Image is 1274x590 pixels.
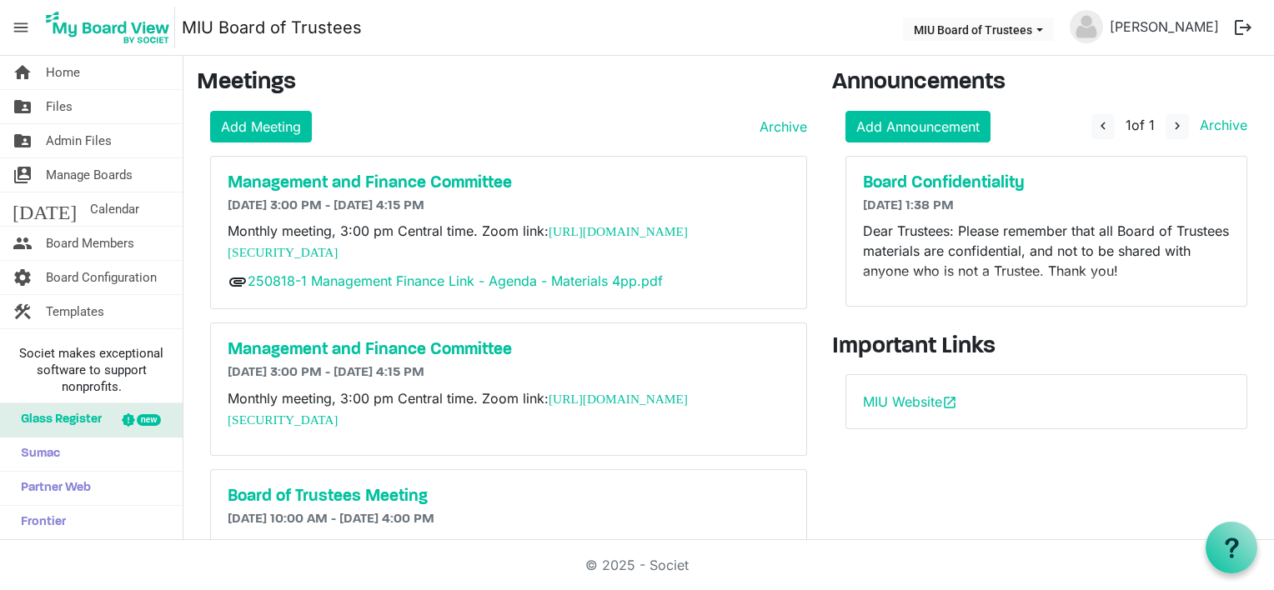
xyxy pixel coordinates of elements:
[832,69,1261,97] h3: Announcements
[41,7,182,48] a: My Board View Logo
[228,365,790,381] h6: [DATE] 3:00 PM - [DATE] 4:15 PM
[863,173,1230,193] a: Board Confidentiality
[942,395,957,410] span: open_in_new
[5,12,37,43] span: menu
[753,117,807,137] a: Archive
[13,227,33,260] span: people
[228,534,790,554] p: Fall Board Meeting, 10:00 AM - 4:00 PM Central time.
[1226,10,1261,45] button: logout
[228,224,688,259] a: [URL][DOMAIN_NAME][SECURITY_DATA]
[182,11,362,44] a: MIU Board of Trustees
[1126,117,1131,133] span: 1
[228,392,688,427] a: [URL][DOMAIN_NAME][SECURITY_DATA]
[228,512,790,527] h6: [DATE] 10:00 AM - [DATE] 4:00 PM
[228,173,790,193] a: Management and Finance Committee
[13,158,33,192] span: switch_account
[228,388,790,430] p: Monthly meeting, 3:00 pm Central time. Zoom link:
[228,221,790,262] p: Monthly meeting, 3:00 pm Central time. Zoom link:
[210,111,312,142] a: Add Meeting
[197,69,807,97] h3: Meetings
[1091,114,1115,139] button: navigate_before
[1166,114,1189,139] button: navigate_next
[1103,10,1226,43] a: [PERSON_NAME]
[248,272,663,289] a: 250818-1 Management Finance Link - Agenda - Materials 4pp.pdf
[585,557,689,573] a: © 2025 - Societ
[46,158,133,192] span: Manage Boards
[832,333,1261,362] h3: Important Links
[46,261,157,294] span: Board Configuration
[46,56,80,89] span: Home
[228,198,790,214] h6: [DATE] 3:00 PM - [DATE] 4:15 PM
[13,56,33,89] span: home
[13,90,33,123] span: folder_shared
[137,414,161,426] div: new
[1070,10,1103,43] img: no-profile-picture.svg
[13,506,66,539] span: Frontier
[46,295,104,328] span: Templates
[1126,117,1155,133] span: of 1
[845,111,991,142] a: Add Announcement
[90,192,139,226] span: Calendar
[13,295,33,328] span: construction
[13,437,60,471] span: Sumac
[46,124,112,157] span: Admin Files
[13,124,33,157] span: folder_shared
[228,272,248,292] span: attachment
[863,393,957,410] a: MIU Websiteopen_in_new
[46,227,134,260] span: Board Members
[863,199,954,212] span: [DATE] 1:38 PM
[1170,118,1185,133] span: navigate_next
[1096,118,1111,133] span: navigate_before
[903,17,1054,41] button: MIU Board of Trustees dropdownbutton
[8,345,175,395] span: Societ makes exceptional software to support nonprofits.
[46,90,73,123] span: Files
[1193,117,1247,133] a: Archive
[41,7,175,48] img: My Board View Logo
[13,261,33,294] span: settings
[863,221,1230,281] p: Dear Trustees: Please remember that all Board of Trustees materials are confidential, and not to ...
[228,340,790,360] a: Management and Finance Committee
[13,472,91,505] span: Partner Web
[228,487,790,507] a: Board of Trustees Meeting
[13,192,77,226] span: [DATE]
[13,403,102,437] span: Glass Register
